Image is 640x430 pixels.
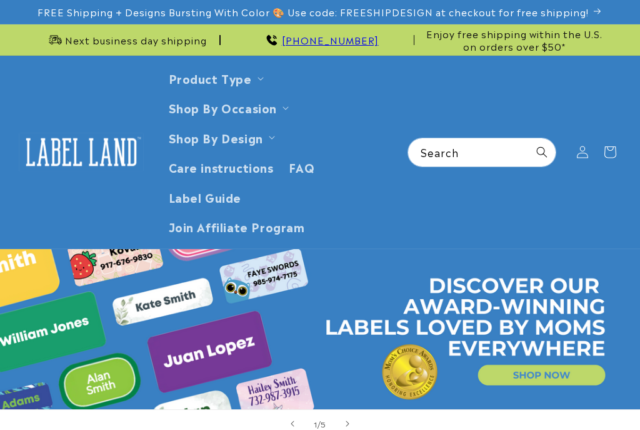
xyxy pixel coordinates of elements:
[169,100,277,115] span: Shop By Occasion
[161,123,280,152] summary: Shop By Design
[528,138,556,166] button: Search
[161,212,312,241] a: Join Affiliate Program
[169,190,242,204] span: Label Guide
[161,152,281,182] a: Care instructions
[419,24,609,55] div: Announcement
[169,160,274,174] span: Care instructions
[161,63,269,93] summary: Product Type
[289,160,315,174] span: FAQ
[19,133,144,171] img: Label Land
[169,219,305,233] span: Join Affiliate Program
[14,128,149,177] a: Label Land
[317,417,321,430] span: /
[282,33,379,47] a: [PHONE_NUMBER]
[161,93,294,122] summary: Shop By Occasion
[314,417,317,430] span: 1
[65,34,207,46] span: Next business day shipping
[169,69,252,86] a: Product Type
[419,28,609,52] span: Enjoy free shipping within the U.S. on orders over $50*
[281,152,322,182] a: FAQ
[161,182,249,212] a: Label Guide
[226,24,415,55] div: Announcement
[31,24,221,55] div: Announcement
[169,129,263,146] a: Shop By Design
[321,417,326,430] span: 5
[37,6,589,18] span: FREE Shipping + Designs Bursting With Color 🎨 Use code: FREESHIPDESIGN at checkout for free shipp...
